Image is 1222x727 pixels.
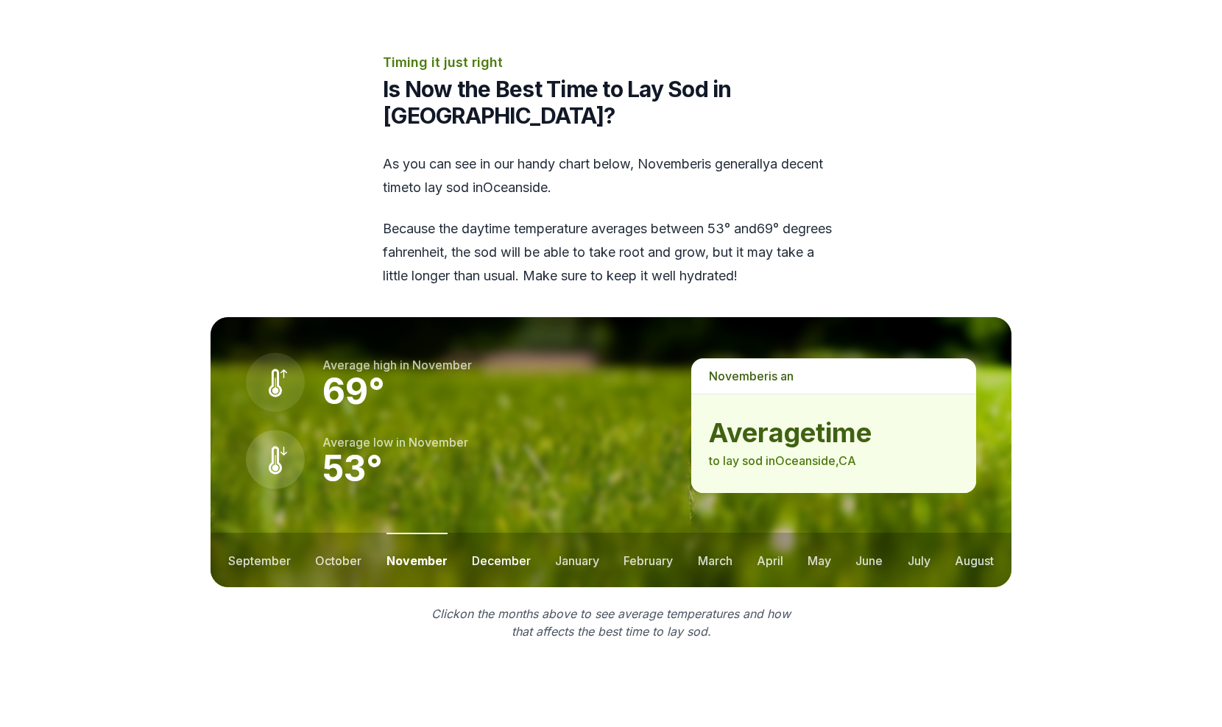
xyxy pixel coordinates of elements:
span: november [709,369,769,383]
button: may [808,533,831,587]
button: march [698,533,732,587]
button: november [386,533,448,587]
p: Average high in [322,356,472,374]
button: october [315,533,361,587]
div: As you can see in our handy chart below, is generally a decent time to lay sod in Oceanside . [383,152,839,288]
button: july [908,533,930,587]
p: Average low in [322,433,468,451]
strong: average time [709,418,958,447]
button: june [855,533,883,587]
button: february [624,533,673,587]
button: april [757,533,783,587]
span: november [638,156,702,171]
p: Click on the months above to see average temperatures and how that affects the best time to lay sod. [423,605,799,640]
span: november [409,435,468,450]
span: november [412,358,472,372]
button: january [555,533,599,587]
strong: 53 ° [322,447,383,490]
strong: 69 ° [322,369,385,413]
p: Because the daytime temperature averages between 53 ° and 69 ° degrees fahrenheit, the sod will b... [383,217,839,288]
button: september [228,533,291,587]
p: is a n [691,358,976,394]
h2: Is Now the Best Time to Lay Sod in [GEOGRAPHIC_DATA]? [383,76,839,129]
p: Timing it just right [383,52,839,73]
button: august [955,533,994,587]
p: to lay sod in Oceanside , CA [709,452,958,469]
button: december [472,533,531,587]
